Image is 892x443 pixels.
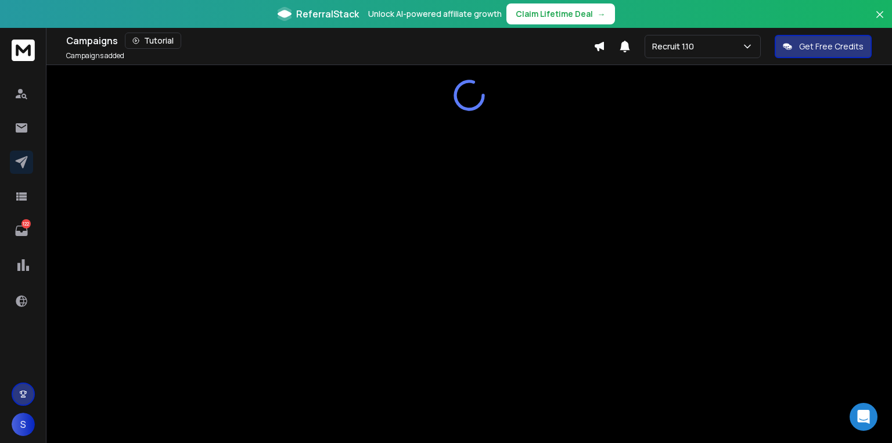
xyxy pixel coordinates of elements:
span: → [598,8,606,20]
button: Close banner [872,7,887,35]
button: S [12,413,35,436]
button: Tutorial [125,33,181,49]
a: 122 [10,219,33,242]
p: Recruit 1.10 [652,41,699,52]
div: Campaigns [66,33,594,49]
p: Campaigns added [66,51,124,60]
span: ReferralStack [296,7,359,21]
button: Claim Lifetime Deal→ [506,3,615,24]
p: 122 [21,219,31,228]
button: Get Free Credits [775,35,872,58]
p: Unlock AI-powered affiliate growth [368,8,502,20]
div: Open Intercom Messenger [850,403,877,431]
p: Get Free Credits [799,41,864,52]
